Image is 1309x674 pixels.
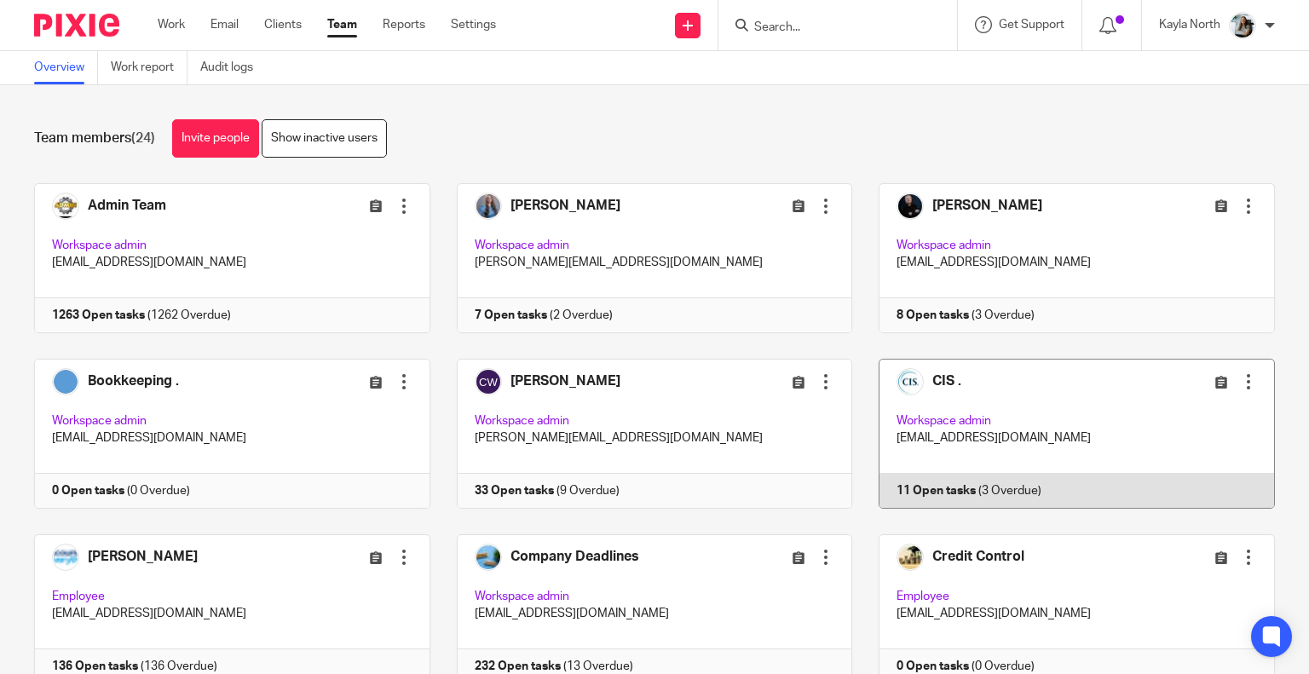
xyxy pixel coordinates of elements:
a: Team [327,16,357,33]
p: Kayla North [1159,16,1220,33]
a: Work report [111,51,187,84]
a: Overview [34,51,98,84]
span: Get Support [999,19,1064,31]
a: Clients [264,16,302,33]
a: Audit logs [200,51,266,84]
a: Show inactive users [262,119,387,158]
a: Invite people [172,119,259,158]
a: Email [210,16,239,33]
a: Work [158,16,185,33]
h1: Team members [34,130,155,147]
span: (24) [131,131,155,145]
img: Profile%20Photo.png [1229,12,1256,39]
a: Reports [383,16,425,33]
img: Pixie [34,14,119,37]
a: Settings [451,16,496,33]
input: Search [753,20,906,36]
